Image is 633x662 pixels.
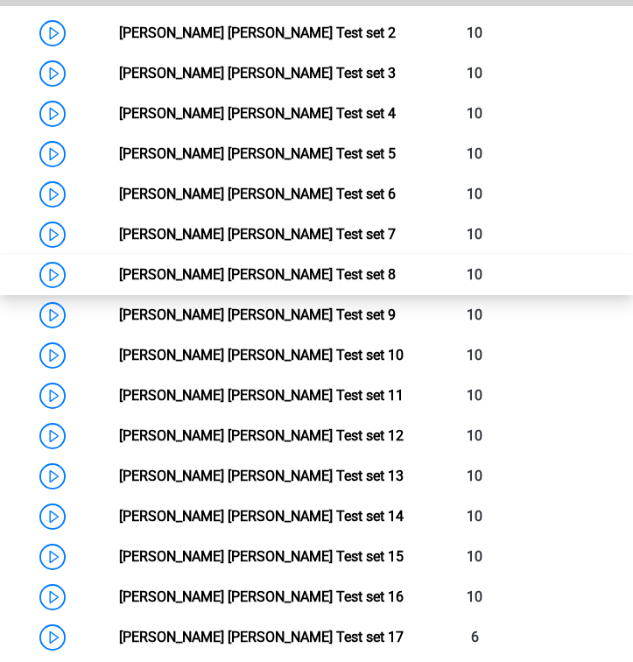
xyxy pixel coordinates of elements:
[119,186,396,202] a: [PERSON_NAME] [PERSON_NAME] Test set 6
[119,588,404,605] a: [PERSON_NAME] [PERSON_NAME] Test set 16
[119,226,396,243] a: [PERSON_NAME] [PERSON_NAME] Test set 7
[119,629,404,645] a: [PERSON_NAME] [PERSON_NAME] Test set 17
[119,105,396,122] a: [PERSON_NAME] [PERSON_NAME] Test set 4
[119,548,404,565] a: [PERSON_NAME] [PERSON_NAME] Test set 15
[119,306,396,323] a: [PERSON_NAME] [PERSON_NAME] Test set 9
[119,145,396,162] a: [PERSON_NAME] [PERSON_NAME] Test set 5
[119,508,404,525] a: [PERSON_NAME] [PERSON_NAME] Test set 14
[119,347,404,363] a: [PERSON_NAME] [PERSON_NAME] Test set 10
[119,25,396,41] a: [PERSON_NAME] [PERSON_NAME] Test set 2
[119,427,404,444] a: [PERSON_NAME] [PERSON_NAME] Test set 12
[119,387,404,404] a: [PERSON_NAME] [PERSON_NAME] Test set 11
[119,468,404,484] a: [PERSON_NAME] [PERSON_NAME] Test set 13
[119,65,396,81] a: [PERSON_NAME] [PERSON_NAME] Test set 3
[119,266,396,283] a: [PERSON_NAME] [PERSON_NAME] Test set 8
